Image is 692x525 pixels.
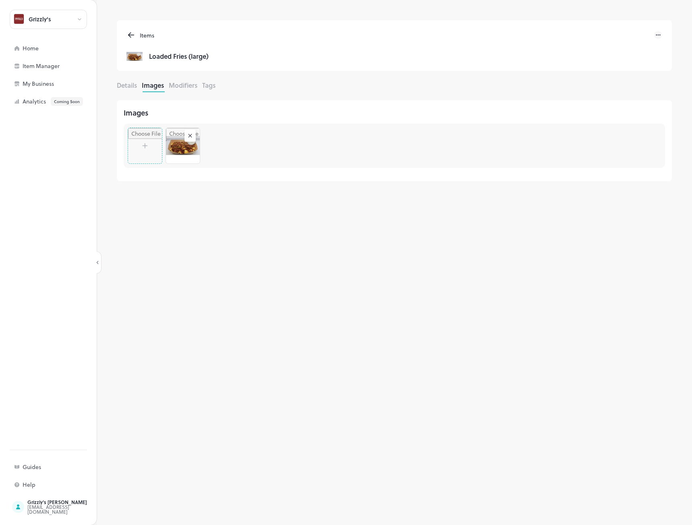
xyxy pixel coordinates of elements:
img: 17570091864648xjex71hegr.JPG [126,48,143,64]
div: Remove image [184,130,196,142]
div: [EMAIL_ADDRESS][DOMAIN_NAME] [27,504,103,514]
button: Tags [202,81,215,90]
span: Loaded Fries (large) [149,51,209,62]
div: Grizzly's [PERSON_NAME] [27,500,103,504]
div: Grizzly's [29,17,51,22]
div: Images [124,107,148,119]
div: Item Manager [23,63,103,69]
img: avatar [14,14,24,24]
div: Analytics [23,97,103,106]
div: Help [23,482,103,488]
div: Home [23,45,103,51]
button: Modifiers [169,81,197,90]
div: Items [136,31,154,39]
button: Images [142,81,164,90]
button: Details [117,81,137,90]
div: My Business [23,81,103,87]
div: Coming Soon [51,97,83,106]
div: Guides [23,464,103,470]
